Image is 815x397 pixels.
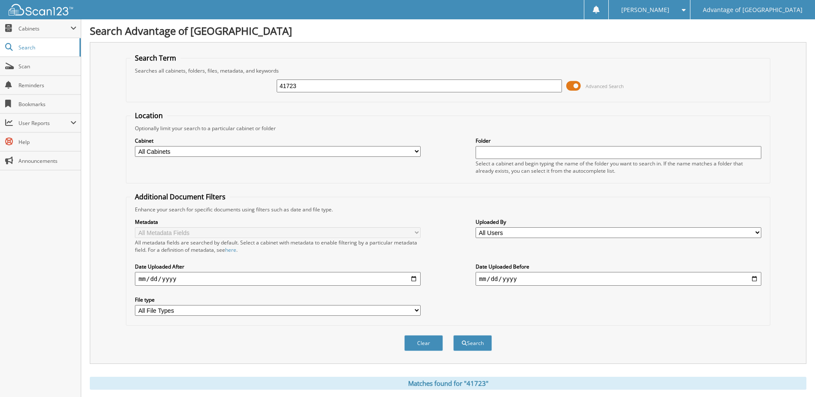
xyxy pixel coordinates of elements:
[90,377,806,390] div: Matches found for "41723"
[621,7,669,12] span: [PERSON_NAME]
[18,157,76,165] span: Announcements
[131,206,765,213] div: Enhance your search for specific documents using filters such as date and file type.
[476,160,761,174] div: Select a cabinet and begin typing the name of the folder you want to search in. If the name match...
[135,272,421,286] input: start
[135,296,421,303] label: File type
[18,101,76,108] span: Bookmarks
[18,25,70,32] span: Cabinets
[18,44,75,51] span: Search
[18,119,70,127] span: User Reports
[476,263,761,270] label: Date Uploaded Before
[135,137,421,144] label: Cabinet
[131,67,765,74] div: Searches all cabinets, folders, files, metadata, and keywords
[18,138,76,146] span: Help
[131,125,765,132] div: Optionally limit your search to a particular cabinet or folder
[453,335,492,351] button: Search
[131,192,230,202] legend: Additional Document Filters
[9,4,73,15] img: scan123-logo-white.svg
[586,83,624,89] span: Advanced Search
[476,137,761,144] label: Folder
[703,7,803,12] span: Advantage of [GEOGRAPHIC_DATA]
[90,24,806,38] h1: Search Advantage of [GEOGRAPHIC_DATA]
[135,263,421,270] label: Date Uploaded After
[18,82,76,89] span: Reminders
[404,335,443,351] button: Clear
[476,218,761,226] label: Uploaded By
[131,53,180,63] legend: Search Term
[135,218,421,226] label: Metadata
[131,111,167,120] legend: Location
[18,63,76,70] span: Scan
[476,272,761,286] input: end
[225,246,236,253] a: here
[135,239,421,253] div: All metadata fields are searched by default. Select a cabinet with metadata to enable filtering b...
